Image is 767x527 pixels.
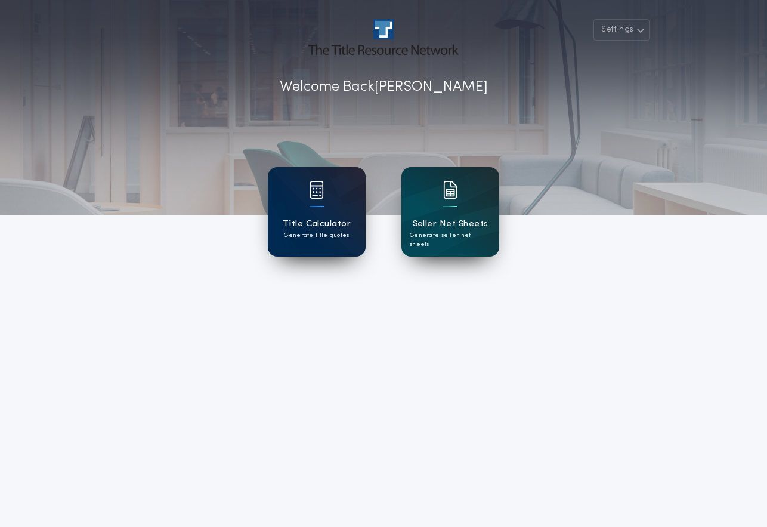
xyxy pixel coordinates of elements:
p: Welcome Back [PERSON_NAME] [280,76,488,98]
img: card icon [443,181,457,199]
button: Settings [593,19,650,41]
p: Generate title quotes [284,231,349,240]
img: card icon [310,181,324,199]
h1: Title Calculator [283,217,351,231]
p: Generate seller net sheets [410,231,491,249]
h1: Seller Net Sheets [413,217,488,231]
a: card iconTitle CalculatorGenerate title quotes [268,167,366,257]
img: account-logo [308,19,459,55]
a: card iconSeller Net SheetsGenerate seller net sheets [401,167,499,257]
